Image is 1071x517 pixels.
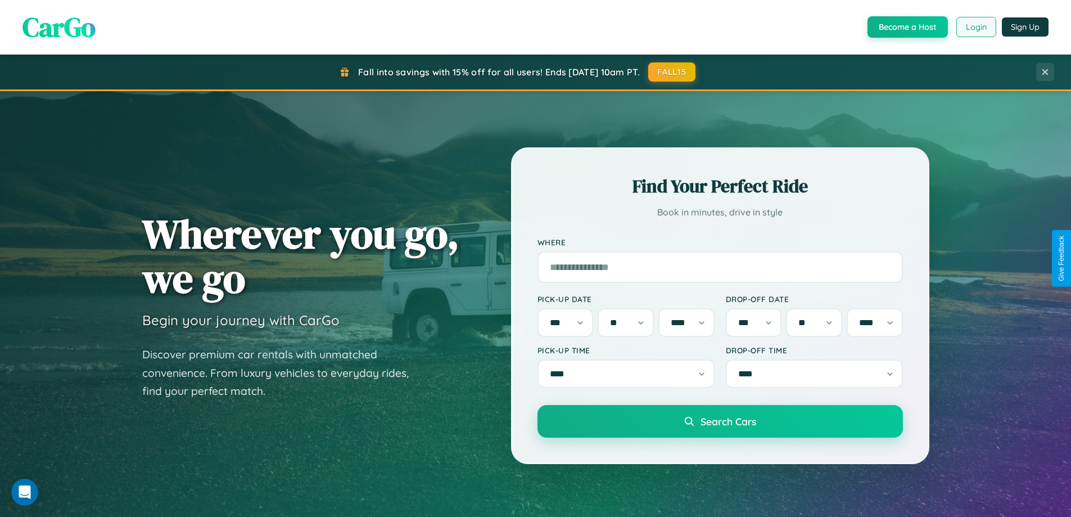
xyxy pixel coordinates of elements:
h2: Find Your Perfect Ride [537,174,903,199]
p: Book in minutes, drive in style [537,204,903,221]
h1: Wherever you go, we go [142,212,459,300]
div: Give Feedback [1058,236,1065,281]
span: CarGo [22,8,96,46]
label: Pick-up Date [537,294,715,304]
button: FALL15 [648,62,695,82]
span: Search Cars [701,415,756,428]
button: Sign Up [1002,17,1049,37]
p: Discover premium car rentals with unmatched convenience. From luxury vehicles to everyday rides, ... [142,345,423,401]
h3: Begin your journey with CarGo [142,312,340,329]
iframe: Intercom live chat [11,479,38,506]
label: Drop-off Date [726,294,903,304]
label: Drop-off Time [726,345,903,355]
label: Pick-up Time [537,345,715,355]
button: Search Cars [537,405,903,438]
button: Login [956,17,996,37]
label: Where [537,237,903,247]
button: Become a Host [867,16,948,38]
span: Fall into savings with 15% off for all users! Ends [DATE] 10am PT. [358,66,640,78]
